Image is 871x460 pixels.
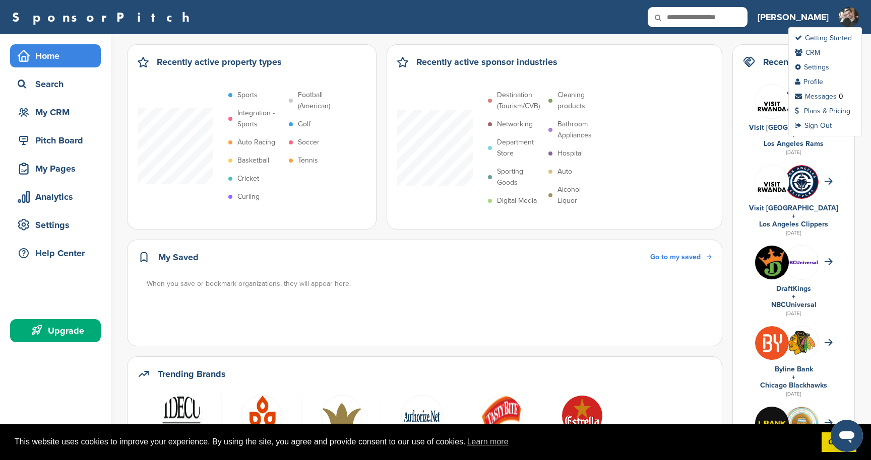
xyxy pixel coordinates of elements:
a: Los Angeles Clippers [759,220,828,228]
img: Mekkrcj8 400x400 [785,407,819,440]
p: Auto [557,166,572,177]
a: Pitch Board [10,129,101,152]
div: Analytics [15,188,101,206]
a: Messages [795,92,837,101]
a: + [792,373,795,381]
img: Images [562,395,603,436]
div: Home [15,47,101,65]
p: Department Store [497,137,543,159]
iframe: Button to launch messaging window [831,420,863,452]
div: My CRM [15,103,101,121]
a: SponsorPitch [12,11,196,24]
a: Upgrade [10,319,101,342]
a: Chicago Blackhawks [760,381,827,390]
img: Draftkings logo [755,246,789,279]
img: Authorizenet logo [401,395,443,436]
h2: Recently active property types [157,55,282,69]
a: learn more about cookies [466,434,510,449]
div: [DATE] [743,228,844,238]
p: Bathroom Appliances [557,119,604,141]
a: NBCUniversal [771,300,817,309]
p: Auto Racing [237,137,275,148]
a: + [792,212,795,220]
h3: [PERSON_NAME] [758,10,829,24]
img: Vr [755,170,789,193]
p: Sports [237,90,258,101]
p: Sporting Goods [497,166,543,188]
a: CRM [795,48,820,57]
a: Home [10,44,101,67]
img: Scottmenzel [839,7,859,27]
p: Cleaning products [557,90,604,112]
p: Curling [237,191,260,202]
div: Search [15,75,101,93]
p: Hospital [557,148,583,159]
a: Profile [795,78,823,86]
p: Tennis [298,155,318,166]
a: Settings [10,213,101,237]
a: Getting Started [795,34,852,42]
a: Sign Out [795,121,832,130]
p: Football (American) [298,90,344,112]
a: My Pages [10,157,101,180]
p: Digital Media [497,195,537,206]
a: [PERSON_NAME] [758,6,829,28]
h2: My Saved [158,250,199,264]
img: Data [161,395,202,436]
span: Go to my saved [650,253,701,261]
a: Plans & Pricing [795,107,850,115]
img: Arw64i5q 400x400 [785,165,819,199]
a: Los Angeles Rams [764,139,824,148]
a: Analytics [10,185,101,208]
a: Help Center [10,242,101,265]
div: Upgrade [15,322,101,340]
a: Byline Bank [775,365,813,373]
a: Data [467,395,537,435]
img: I0zoso7r 400x400 [755,326,789,360]
a: DraftKings [776,284,811,293]
p: Soccer [298,137,320,148]
img: ag0puoq 400x400 [755,407,789,440]
img: Vr [755,90,789,113]
h2: Recent Deals [763,55,818,69]
div: [DATE] [743,309,844,318]
a: Data [307,395,377,435]
a: My CRM [10,101,101,124]
a: Images [547,395,617,435]
a: Visit [GEOGRAPHIC_DATA] [749,204,838,212]
img: Open uri20141112 64162 w7ezf4?1415807816 [785,330,819,355]
div: My Pages [15,160,101,178]
a: Go to my saved [650,252,712,263]
a: Data [147,395,216,435]
p: Destination (Tourism/CVB) [497,90,543,112]
img: Data [321,395,362,436]
p: Networking [497,119,533,130]
a: Authorizenet logo [387,395,457,435]
a: Visit [GEOGRAPHIC_DATA] [749,123,838,132]
a: Search [10,72,101,96]
div: When you save or bookmark organizations, they will appear here. [147,278,713,289]
div: [DATE] [743,148,844,157]
div: 0 [839,92,843,101]
img: Data [481,395,523,436]
img: Nbcuniversal 400x400 [785,246,819,279]
div: [DATE] [743,390,844,399]
a: Data [227,395,296,435]
p: Cricket [237,173,259,184]
img: Data [241,395,282,436]
span: This website uses cookies to improve your experience. By using the site, you agree and provide co... [15,434,814,449]
p: Alcohol - Liquor [557,184,604,206]
a: + [792,292,795,301]
p: Golf [298,119,310,130]
p: Integration - Sports [237,108,284,130]
div: Pitch Board [15,131,101,149]
p: Basketball [237,155,269,166]
div: Settings [15,216,101,234]
h2: Trending Brands [158,367,226,381]
h2: Recently active sponsor industries [416,55,557,69]
a: dismiss cookie message [822,432,856,452]
div: Help Center [15,244,101,262]
a: Settings [795,63,829,71]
